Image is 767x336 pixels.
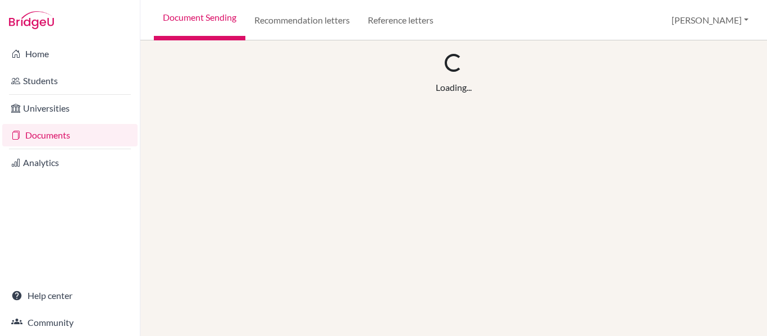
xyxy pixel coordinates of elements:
a: Documents [2,124,138,146]
a: Home [2,43,138,65]
img: Bridge-U [9,11,54,29]
a: Analytics [2,151,138,174]
a: Help center [2,284,138,307]
a: Community [2,311,138,334]
a: Universities [2,97,138,119]
div: Loading... [436,81,472,94]
button: [PERSON_NAME] [666,10,754,31]
a: Students [2,70,138,92]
